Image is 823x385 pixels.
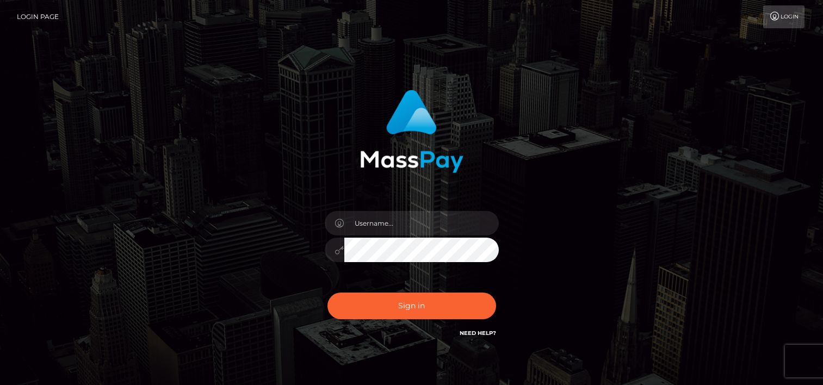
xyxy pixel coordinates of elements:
[460,330,496,337] a: Need Help?
[360,90,463,173] img: MassPay Login
[17,5,59,28] a: Login Page
[327,293,496,319] button: Sign in
[344,211,499,235] input: Username...
[763,5,805,28] a: Login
